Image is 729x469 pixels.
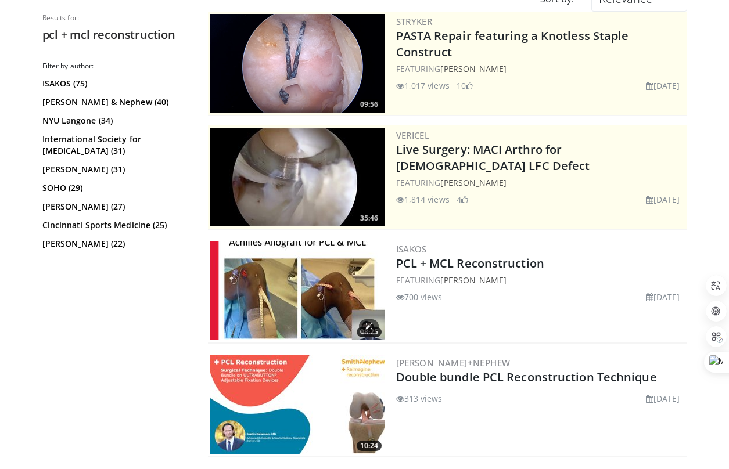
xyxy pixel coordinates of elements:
a: 09:56 [210,14,385,113]
div: FEATURING [396,63,685,75]
a: Stryker [396,16,433,27]
a: [PERSON_NAME] [440,63,506,74]
li: 313 views [396,392,443,405]
img: eb023345-1e2d-4374-a840-ddbc99f8c97c.300x170_q85_crop-smart_upscale.jpg [210,128,385,226]
img: aaec565a-38a8-41e5-914d-77601324d983.300x170_q85_crop-smart_upscale.jpg [210,355,385,454]
span: 35:46 [357,213,382,223]
a: SOHO (29) [42,182,188,194]
li: 1,017 views [396,80,450,92]
span: 08:25 [357,327,382,337]
h3: Filter by author: [42,62,191,71]
li: [DATE] [646,392,680,405]
a: Double bundle PCL Reconstruction Technique [396,369,657,385]
a: [PERSON_NAME] (31) [42,164,188,175]
a: 08:25 [210,241,385,340]
li: 4 [457,193,468,205]
a: [PERSON_NAME]+Nephew [396,357,511,369]
div: FEATURING [396,274,685,286]
a: [PERSON_NAME] [440,177,506,188]
li: 1,814 views [396,193,450,205]
a: Vericel [396,129,430,141]
li: [DATE] [646,193,680,205]
li: [DATE] [646,80,680,92]
li: 10 [457,80,473,92]
li: [DATE] [646,291,680,303]
a: PASTA Repair featuring a Knotless Staple Construct [396,28,629,60]
a: 10:24 [210,355,385,454]
a: [PERSON_NAME] & Nephew (40) [42,96,188,108]
a: [PERSON_NAME] [440,275,506,286]
a: Cincinnati Sports Medicine (25) [42,219,188,231]
a: [PERSON_NAME] (27) [42,201,188,212]
li: 700 views [396,291,443,303]
p: Results for: [42,13,191,23]
span: 10:24 [357,441,382,451]
span: 09:56 [357,99,382,110]
a: [PERSON_NAME] (22) [42,238,188,250]
a: ISAKOS (75) [42,78,188,89]
a: 35:46 [210,128,385,226]
a: International Society for [MEDICAL_DATA] (31) [42,134,188,157]
a: Live Surgery: MACI Arthro for [DEMOGRAPHIC_DATA] LFC Defect [396,142,590,174]
a: PCL + MCL Reconstruction [396,255,544,271]
a: NYU Langone (34) [42,115,188,127]
h2: pcl + mcl reconstruction [42,27,191,42]
a: ISAKOS [396,243,427,255]
img: 3d0eefb6-e12b-4e40-9fb7-b2f3ad0fb20c.300x170_q85_crop-smart_upscale.jpg [210,241,385,340]
img: 84acc7eb-cb93-455a-a344-5c35427a46c1.png.300x170_q85_crop-smart_upscale.png [210,14,385,113]
div: FEATURING [396,176,685,189]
